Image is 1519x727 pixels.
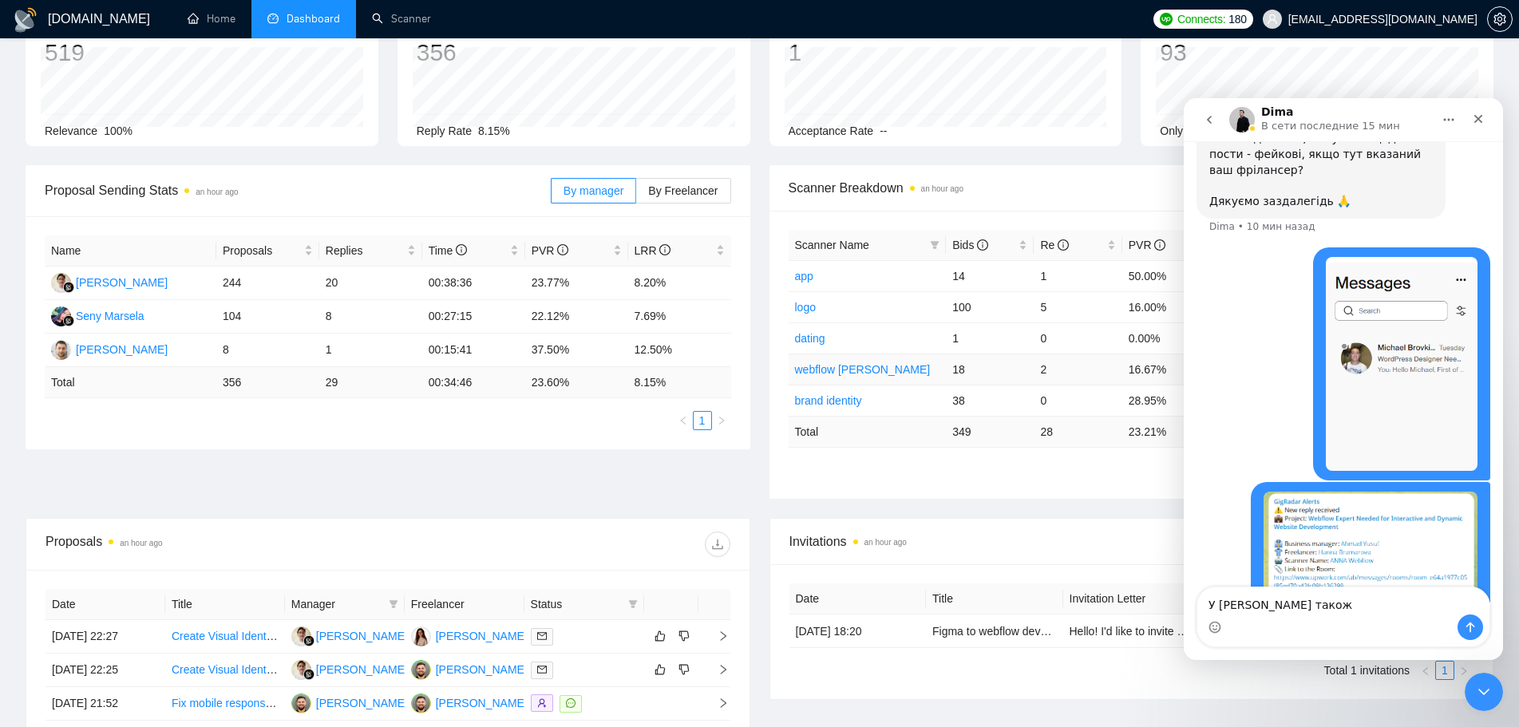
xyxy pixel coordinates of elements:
[422,334,525,367] td: 00:15:41
[628,267,731,300] td: 8.20%
[172,630,560,642] a: Create Visual Identity System & Brand Guidelines for a Climate-Risk Company
[694,412,711,429] a: 1
[628,334,731,367] td: 12.50%
[216,367,319,398] td: 356
[557,244,568,255] span: info-circle
[13,7,38,33] img: logo
[789,124,874,137] span: Acceptance Rate
[705,697,729,709] span: right
[45,180,551,200] span: Proposal Sending Stats
[422,300,525,334] td: 00:27:15
[411,660,431,680] img: KY
[76,307,144,325] div: Seny Marsela
[977,239,988,251] span: info-circle
[1058,239,1069,251] span: info-circle
[706,538,730,551] span: download
[655,630,666,642] span: like
[795,301,816,314] a: logo
[1421,666,1430,676] span: left
[1436,662,1454,679] a: 1
[267,13,279,24] span: dashboard
[531,595,622,613] span: Status
[216,334,319,367] td: 8
[1416,661,1435,680] li: Previous Page
[51,340,71,360] img: YB
[1488,13,1512,26] span: setting
[1040,239,1069,251] span: Re
[1435,661,1454,680] li: 1
[946,322,1034,354] td: 1
[880,124,887,137] span: --
[319,300,422,334] td: 8
[537,631,547,641] span: mail
[1160,124,1321,137] span: Only exclusive agency members
[45,620,165,654] td: [DATE] 22:27
[411,693,431,713] img: KY
[1129,239,1166,251] span: PVR
[274,516,299,542] button: Отправить сообщение…
[76,341,168,358] div: [PERSON_NAME]
[674,626,694,646] button: dislike
[1228,10,1246,28] span: 180
[525,334,628,367] td: 37.50%
[930,240,939,250] span: filter
[478,124,510,137] span: 8.15%
[628,599,638,609] span: filter
[45,124,97,137] span: Relevance
[1122,260,1210,291] td: 50.00%
[678,663,690,676] span: dislike
[429,244,467,257] span: Time
[51,273,71,293] img: AY
[422,267,525,300] td: 00:38:36
[674,660,694,679] button: dislike
[1034,322,1121,354] td: 0
[789,583,927,614] th: Date
[165,589,285,620] th: Title
[693,411,712,430] li: 1
[411,629,528,642] a: HB[PERSON_NAME]
[45,687,165,721] td: [DATE] 21:52
[165,620,285,654] td: Create Visual Identity System & Brand Guidelines for a Climate-Risk Company
[51,342,168,355] a: YB[PERSON_NAME]
[1267,14,1278,25] span: user
[1487,6,1513,32] button: setting
[1416,661,1435,680] button: left
[1454,661,1474,680] button: right
[411,626,431,646] img: HB
[628,367,731,398] td: 8.15 %
[648,184,718,197] span: By Freelancer
[303,635,314,646] img: gigradar-bm.png
[789,614,927,648] td: [DATE] 18:20
[291,662,408,675] a: AY[PERSON_NAME]
[326,242,404,259] span: Replies
[316,694,408,712] div: [PERSON_NAME]
[789,178,1475,198] span: Scanner Breakdown
[864,538,907,547] time: an hour ago
[51,275,168,288] a: AY[PERSON_NAME]
[405,589,524,620] th: Freelancer
[1487,13,1513,26] a: setting
[1154,239,1165,251] span: info-circle
[319,334,422,367] td: 1
[216,267,319,300] td: 244
[456,244,467,255] span: info-circle
[532,244,569,257] span: PVR
[45,367,216,398] td: Total
[319,367,422,398] td: 29
[1160,13,1173,26] img: upwork-logo.png
[45,589,165,620] th: Date
[1122,416,1210,447] td: 23.21 %
[717,416,726,425] span: right
[946,385,1034,416] td: 38
[172,663,560,676] a: Create Visual Identity System & Brand Guidelines for a Climate-Risk Company
[411,662,528,675] a: KY[PERSON_NAME]
[104,124,133,137] span: 100%
[674,411,693,430] button: left
[926,614,1063,648] td: Figma to webflow developper
[712,411,731,430] li: Next Page
[525,300,628,334] td: 22.12%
